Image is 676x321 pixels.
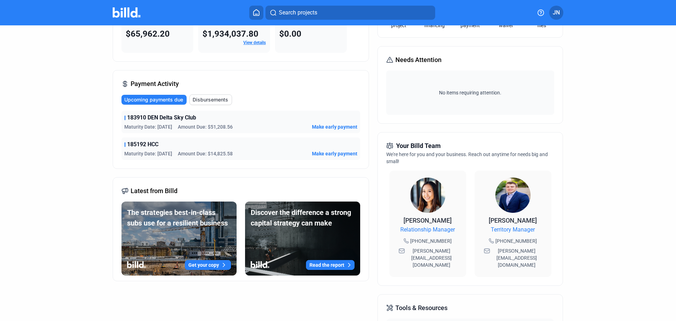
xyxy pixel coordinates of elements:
span: 183910 DEN Delta Sky Club [127,113,196,122]
span: Your Billd Team [396,141,441,151]
button: Search projects [265,6,435,20]
span: Maturity Date: [DATE] [124,150,172,157]
span: Amount Due: $51,208.56 [178,123,233,130]
span: Disbursements [193,96,228,103]
img: Relationship Manager [410,178,445,213]
button: Upcoming payments due [121,95,187,105]
span: Territory Manager [491,226,535,234]
button: Disbursements [189,94,232,105]
span: 185192 HCC [127,140,158,149]
div: Discover the difference a strong capital strategy can make [251,207,355,228]
button: Make early payment [312,123,357,130]
span: [PHONE_NUMBER] [495,237,537,245]
span: $1,934,037.80 [202,29,258,39]
span: Tools & Resources [395,303,447,313]
button: Get your copy [185,260,231,270]
span: [PHONE_NUMBER] [410,237,452,245]
button: JN [549,6,563,20]
span: Upcoming payments due [124,96,183,103]
span: [PERSON_NAME] [403,217,452,224]
span: Search projects [279,8,317,17]
span: Amount Due: $14,825.58 [178,150,233,157]
img: Territory Manager [495,178,531,213]
button: Read the report [306,260,355,270]
span: [PERSON_NAME][EMAIL_ADDRESS][DOMAIN_NAME] [406,247,457,268]
span: No items requiring attention. [389,89,551,96]
span: We're here for you and your business. Reach out anytime for needs big and small! [386,152,548,164]
span: $65,962.20 [126,29,170,39]
span: [PERSON_NAME] [489,217,537,224]
span: Maturity Date: [DATE] [124,123,172,130]
span: JN [553,8,560,17]
img: Billd Company Logo [113,7,140,18]
span: Relationship Manager [400,226,455,234]
span: Latest from Billd [131,186,177,196]
span: [PERSON_NAME][EMAIL_ADDRESS][DOMAIN_NAME] [492,247,542,268]
span: Payment Activity [131,79,179,89]
button: Make early payment [312,150,357,157]
span: $0.00 [279,29,301,39]
div: The strategies best-in-class subs use for a resilient business [127,207,231,228]
span: Needs Attention [395,55,442,65]
a: View details [243,40,266,45]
